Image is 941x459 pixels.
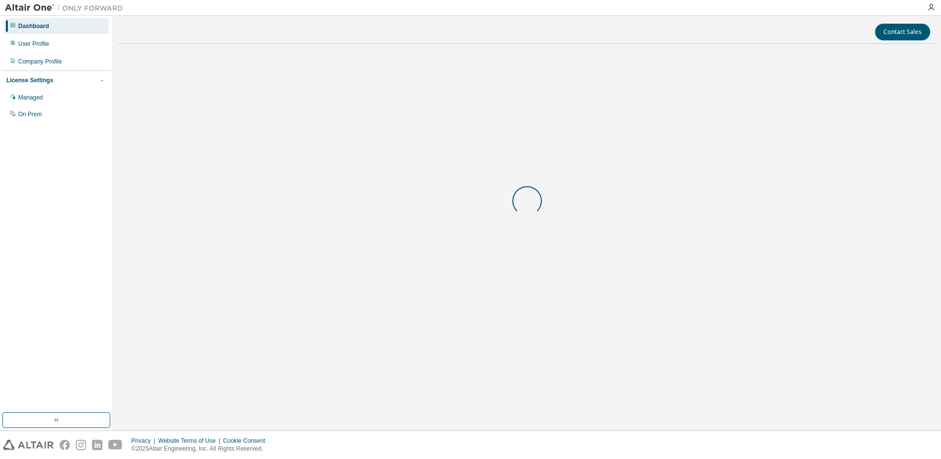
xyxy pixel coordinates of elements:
div: Website Terms of Use [158,437,223,445]
img: instagram.svg [76,440,86,450]
div: License Settings [6,76,53,84]
img: Altair One [5,3,128,13]
div: Cookie Consent [223,437,271,445]
img: facebook.svg [60,440,70,450]
div: User Profile [18,40,49,48]
div: Dashboard [18,22,49,30]
img: altair_logo.svg [3,440,54,450]
img: youtube.svg [108,440,123,450]
div: Managed [18,94,43,101]
div: Company Profile [18,58,62,66]
div: On Prem [18,110,42,118]
p: © 2025 Altair Engineering, Inc. All Rights Reserved. [131,445,271,453]
img: linkedin.svg [92,440,102,450]
div: Privacy [131,437,158,445]
button: Contact Sales [875,24,930,40]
